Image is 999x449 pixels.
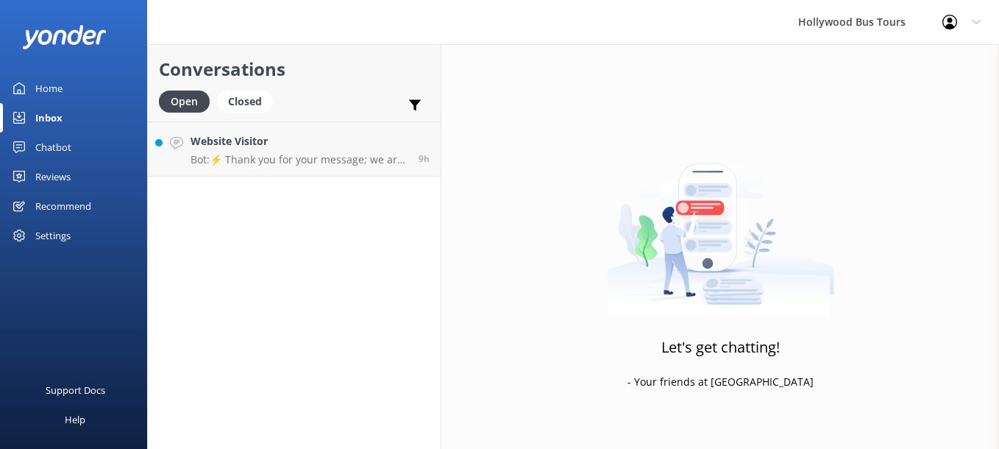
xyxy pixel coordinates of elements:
div: Home [35,74,63,103]
h4: Website Visitor [191,133,408,149]
div: Support Docs [46,375,105,405]
div: Settings [35,221,71,250]
a: Closed [217,93,280,109]
div: Recommend [35,191,91,221]
h3: Let's get chatting! [661,336,780,359]
a: Open [159,93,217,109]
p: - Your friends at [GEOGRAPHIC_DATA] [628,374,814,390]
p: Bot: ⚡ Thank you for your message; we are connecting you to a team member who will be with you sh... [191,153,408,166]
img: yonder-white-logo.png [22,25,107,49]
div: Help [65,405,85,434]
div: Closed [217,91,273,113]
a: Website VisitorBot:⚡ Thank you for your message; we are connecting you to a team member who will ... [148,121,441,177]
h2: Conversations [159,55,430,83]
img: artwork of a man stealing a conversation from at giant smartphone [607,132,834,317]
div: Inbox [35,103,63,132]
div: Chatbot [35,132,71,162]
span: Aug 25 2025 10:49pm (UTC -07:00) America/Tijuana [419,152,430,165]
div: Reviews [35,162,71,191]
div: Open [159,91,210,113]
